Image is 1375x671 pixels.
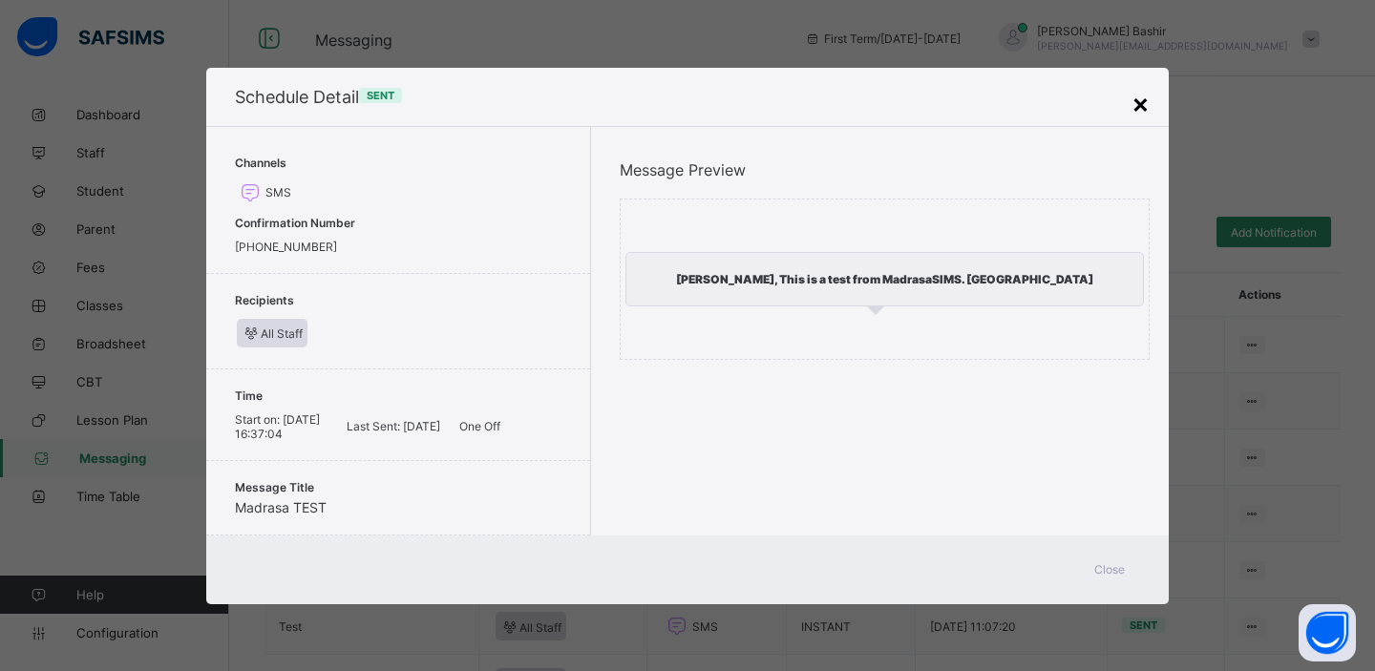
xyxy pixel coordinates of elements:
[237,181,264,204] i: SMS Channel
[625,252,1144,306] div: [PERSON_NAME], This is a test from MadrasaSIMS. [GEOGRAPHIC_DATA]
[235,293,294,307] span: Recipients
[1299,604,1356,661] button: Open asap
[235,156,286,170] span: Channels
[235,388,263,403] span: Time
[620,160,1150,179] span: Message Preview
[235,480,561,494] span: Message Title
[265,185,291,199] span: SMS
[242,325,303,341] span: All Staff
[347,419,440,433] span: [DATE]
[1094,562,1125,577] span: Close
[347,419,400,433] span: Last Sent:
[235,240,561,254] div: [PHONE_NUMBER]
[235,87,1140,107] span: Schedule Detail
[235,412,280,427] span: Start on:
[235,499,327,515] span: Madrasa TEST
[367,89,394,102] span: Sent
[459,419,500,433] span: One Off
[235,412,320,441] span: [DATE] 16:37:04
[1132,87,1150,119] div: ×
[235,216,355,230] span: Confirmation Number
